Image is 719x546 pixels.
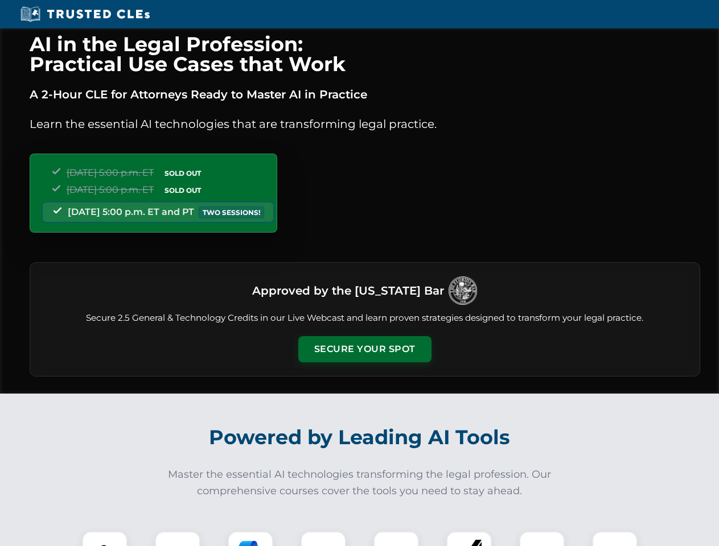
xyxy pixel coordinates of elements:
span: [DATE] 5:00 p.m. ET [67,167,154,178]
p: A 2-Hour CLE for Attorneys Ready to Master AI in Practice [30,85,700,104]
h2: Powered by Leading AI Tools [44,417,675,457]
h1: AI in the Legal Profession: Practical Use Cases that Work [30,34,700,74]
h3: Approved by the [US_STATE] Bar [252,280,444,301]
span: [DATE] 5:00 p.m. ET [67,184,154,195]
p: Master the essential AI technologies transforming the legal profession. Our comprehensive courses... [161,466,559,499]
button: Secure Your Spot [298,336,432,362]
p: Secure 2.5 General & Technology Credits in our Live Webcast and learn proven strategies designed ... [44,312,686,325]
span: SOLD OUT [161,184,205,196]
img: Trusted CLEs [17,6,153,23]
img: Logo [449,276,477,305]
p: Learn the essential AI technologies that are transforming legal practice. [30,115,700,133]
span: SOLD OUT [161,167,205,179]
